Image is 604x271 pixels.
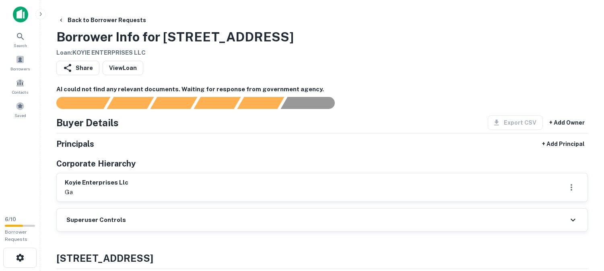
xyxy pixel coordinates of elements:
img: capitalize-icon.png [13,6,28,23]
span: Borrowers [10,66,30,72]
h6: Loan : KOYIE ENTERPRISES LLC [56,48,294,57]
button: Share [56,61,99,75]
h5: Principals [56,138,94,150]
h4: Buyer Details [56,115,119,130]
div: AI fulfillment process complete. [281,97,344,109]
h6: Superuser Controls [66,216,126,225]
a: Contacts [2,75,38,97]
div: Principals found, still searching for contact information. This may take time... [237,97,284,109]
h6: koyie enterprises llc [65,178,128,187]
h4: [STREET_ADDRESS] [56,251,588,265]
p: ga [65,187,128,197]
h5: Corporate Hierarchy [56,158,136,170]
span: Borrower Requests [5,229,27,242]
div: Principals found, AI now looking for contact information... [194,97,241,109]
a: Borrowers [2,52,38,74]
iframe: Chat Widget [564,207,604,245]
span: Contacts [12,89,28,95]
span: Saved [14,112,26,119]
span: Search [14,42,27,49]
a: Search [2,29,38,50]
h3: Borrower Info for [STREET_ADDRESS] [56,27,294,47]
button: + Add Owner [546,115,588,130]
button: Back to Borrower Requests [55,13,149,27]
span: 6 / 10 [5,216,16,222]
button: + Add Principal [539,137,588,151]
div: Documents found, AI parsing details... [150,97,197,109]
div: Sending borrower request to AI... [47,97,107,109]
a: ViewLoan [103,61,143,75]
h6: AI could not find any relevant documents. Waiting for response from government agency. [56,85,588,94]
div: Your request is received and processing... [107,97,154,109]
a: Saved [2,99,38,120]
